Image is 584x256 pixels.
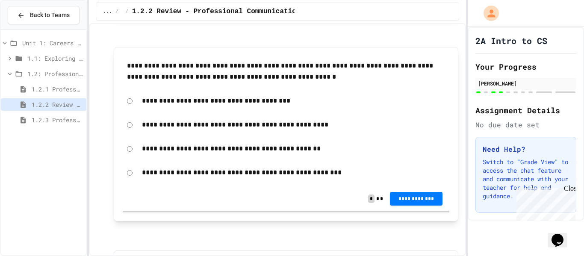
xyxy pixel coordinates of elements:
[22,38,83,47] span: Unit 1: Careers & Professionalism
[132,6,301,17] span: 1.2.2 Review - Professional Communication
[32,100,83,109] span: 1.2.2 Review - Professional Communication
[483,158,569,200] p: Switch to "Grade View" to access the chat feature and communicate with your teacher for help and ...
[475,104,576,116] h2: Assignment Details
[3,3,59,54] div: Chat with us now!Close
[32,115,83,124] span: 1.2.3 Professional Communication Challenge
[30,11,70,20] span: Back to Teams
[513,185,575,221] iframe: chat widget
[27,69,83,78] span: 1.2: Professional Communication
[548,222,575,247] iframe: chat widget
[27,54,83,63] span: 1.1: Exploring CS Careers
[475,3,501,23] div: My Account
[475,35,547,47] h1: 2A Intro to CS
[32,85,83,94] span: 1.2.1 Professional Communication
[8,6,80,24] button: Back to Teams
[483,144,569,154] h3: Need Help?
[126,8,129,15] span: /
[475,61,576,73] h2: Your Progress
[115,8,118,15] span: /
[103,8,112,15] span: ...
[475,120,576,130] div: No due date set
[478,79,574,87] div: [PERSON_NAME]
